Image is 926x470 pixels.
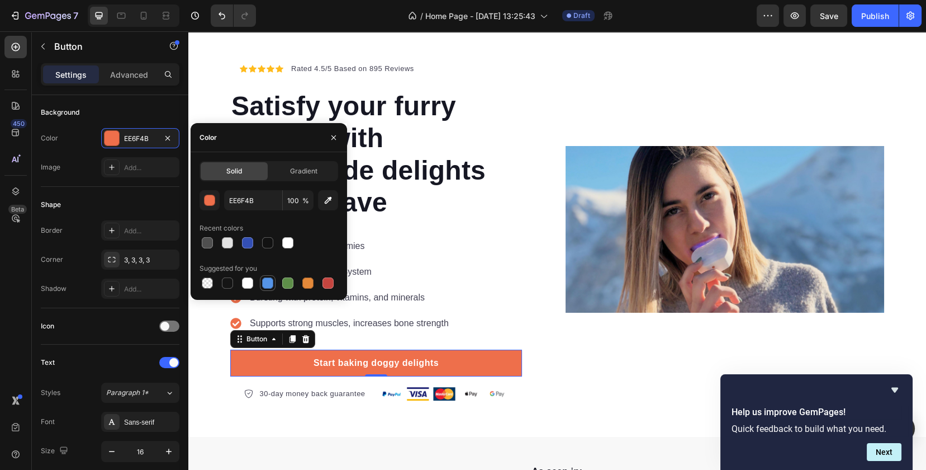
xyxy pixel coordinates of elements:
[200,264,257,274] div: Suggested for you
[110,69,148,81] p: Advanced
[377,115,696,281] img: gempages_586267539730858843-c09a6e25-e849-4b65-8077-cad910ed794c.png
[302,196,309,206] span: %
[888,383,901,397] button: Hide survey
[211,4,256,27] div: Undo/Redo
[54,40,149,53] p: Button
[41,200,61,210] div: Shape
[124,284,177,294] div: Add...
[124,417,177,427] div: Sans-serif
[732,383,901,461] div: Help us improve GemPages!
[810,4,847,27] button: Save
[861,10,889,22] div: Publish
[820,11,838,21] span: Save
[573,11,590,21] span: Draft
[41,321,54,331] div: Icon
[192,356,320,369] img: 495611768014373769-47762bdc-c92b-46d1-973d-50401e2847fe.png
[124,226,177,236] div: Add...
[290,166,317,176] span: Gradient
[4,4,83,27] button: 7
[200,223,243,233] div: Recent colors
[420,10,423,22] span: /
[8,205,27,214] div: Beta
[124,255,177,265] div: 3, 3, 3, 3
[425,10,535,22] span: Home Page - [DATE] 13:25:43
[41,284,67,294] div: Shadow
[101,383,179,403] button: Paragraph 1*
[73,9,78,22] p: 7
[200,133,217,143] div: Color
[41,255,63,265] div: Corner
[732,424,901,434] p: Quick feedback to build what you need.
[41,107,79,117] div: Background
[11,119,27,128] div: 450
[224,190,282,210] input: Eg: FFFFFF
[226,166,242,176] span: Solid
[867,443,901,461] button: Next question
[41,358,55,368] div: Text
[188,31,926,470] iframe: Design area
[41,225,63,236] div: Border
[55,69,87,81] p: Settings
[106,388,149,398] span: Paragraph 1*
[732,406,901,419] h2: Help us improve GemPages!
[41,417,55,427] div: Font
[41,162,60,172] div: Image
[41,444,70,459] div: Size
[43,434,695,447] p: As seen in:
[41,388,60,398] div: Styles
[41,133,58,143] div: Color
[124,134,156,144] div: EE6F4B
[124,163,177,173] div: Add...
[852,4,899,27] button: Publish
